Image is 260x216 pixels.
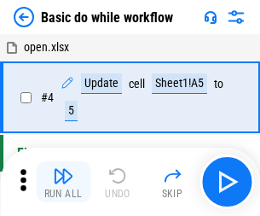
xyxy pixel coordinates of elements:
img: Main button [213,168,240,196]
div: 5 [65,101,78,121]
div: to [214,78,223,90]
div: Run All [44,189,83,199]
img: Skip [162,166,182,186]
span: # 4 [41,90,54,104]
div: Update [81,73,122,94]
img: Support [204,10,217,24]
img: Back [14,7,34,27]
div: cell [129,78,145,90]
div: Basic do while workflow [41,9,173,26]
img: Settings menu [226,7,246,27]
button: Run All [36,161,90,202]
span: open.xlsx [24,40,69,54]
div: Skip [162,189,183,199]
div: Sheet1!A5 [152,73,207,94]
button: Skip [145,161,199,202]
img: Run All [53,166,73,186]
